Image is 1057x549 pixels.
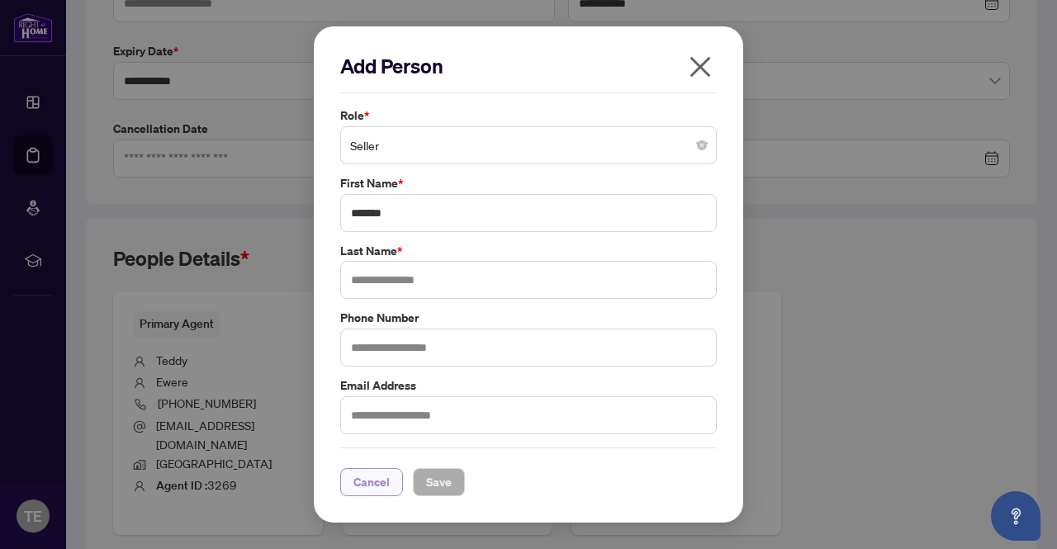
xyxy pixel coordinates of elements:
label: Last Name [340,242,717,260]
button: Cancel [340,468,403,496]
span: close [687,54,713,80]
span: close-circle [697,140,707,150]
label: Email Address [340,376,717,395]
label: Phone Number [340,309,717,327]
label: Role [340,106,717,125]
h2: Add Person [340,53,717,79]
button: Open asap [991,491,1040,541]
label: First Name [340,174,717,192]
span: Seller [350,130,707,161]
span: Cancel [353,469,390,495]
button: Save [413,468,465,496]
